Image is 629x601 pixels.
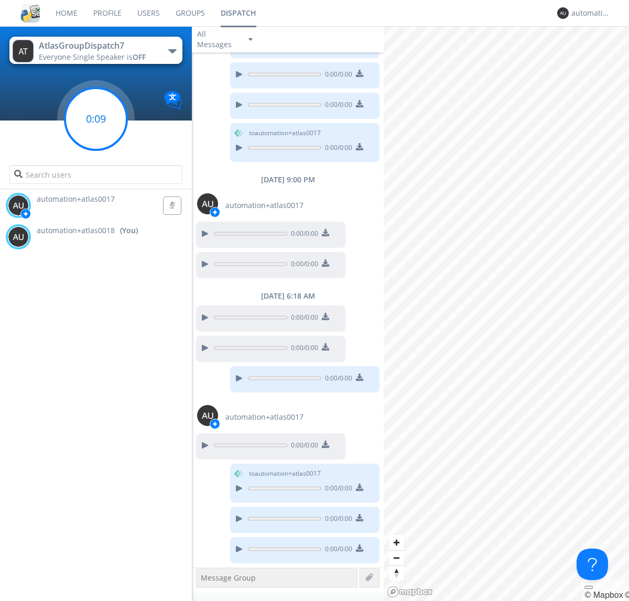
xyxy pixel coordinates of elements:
[557,7,569,19] img: 373638.png
[584,591,623,599] a: Mapbox
[321,544,352,556] span: 0:00 / 0:00
[356,374,363,381] img: download media button
[192,291,384,301] div: [DATE] 6:18 AM
[287,441,318,452] span: 0:00 / 0:00
[287,343,318,355] span: 0:00 / 0:00
[321,70,352,81] span: 0:00 / 0:00
[225,200,303,211] span: automation+atlas0017
[389,565,404,581] button: Reset bearing to north
[197,29,239,50] div: All Messages
[197,405,218,426] img: 373638.png
[356,100,363,107] img: download media button
[321,143,352,155] span: 0:00 / 0:00
[37,194,115,204] span: automation+atlas0017
[321,514,352,526] span: 0:00 / 0:00
[73,52,146,62] span: Single Speaker is
[120,225,138,236] div: (You)
[248,38,253,41] img: caret-down-sm.svg
[8,226,29,247] img: 373638.png
[21,4,40,23] img: cddb5a64eb264b2086981ab96f4c1ba7
[39,52,157,62] div: Everyone ·
[8,195,29,216] img: 373638.png
[9,165,182,184] input: Search users
[356,484,363,491] img: download media button
[322,259,329,267] img: download media button
[322,229,329,236] img: download media button
[133,52,146,62] span: OFF
[192,174,384,185] div: [DATE] 9:00 PM
[322,343,329,351] img: download media button
[287,313,318,324] span: 0:00 / 0:00
[389,535,404,550] button: Zoom in
[13,40,34,62] img: 373638.png
[225,412,303,422] span: automation+atlas0017
[164,91,182,110] img: Translation enabled
[356,70,363,77] img: download media button
[9,37,182,64] button: AtlasGroupDispatch7Everyone·Single Speaker isOFF
[37,225,115,236] span: automation+atlas0018
[321,484,352,495] span: 0:00 / 0:00
[249,128,321,138] span: to automation+atlas0017
[322,313,329,320] img: download media button
[322,441,329,448] img: download media button
[356,143,363,150] img: download media button
[321,100,352,112] span: 0:00 / 0:00
[287,229,318,241] span: 0:00 / 0:00
[389,550,404,565] button: Zoom out
[321,374,352,385] span: 0:00 / 0:00
[571,8,611,18] div: automation+atlas0018
[356,514,363,521] img: download media button
[387,586,433,598] a: Mapbox logo
[356,544,363,552] img: download media button
[287,259,318,271] span: 0:00 / 0:00
[249,469,321,478] span: to automation+atlas0017
[197,193,218,214] img: 373638.png
[584,586,593,589] button: Toggle attribution
[39,40,157,52] div: AtlasGroupDispatch7
[577,549,608,580] iframe: Toggle Customer Support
